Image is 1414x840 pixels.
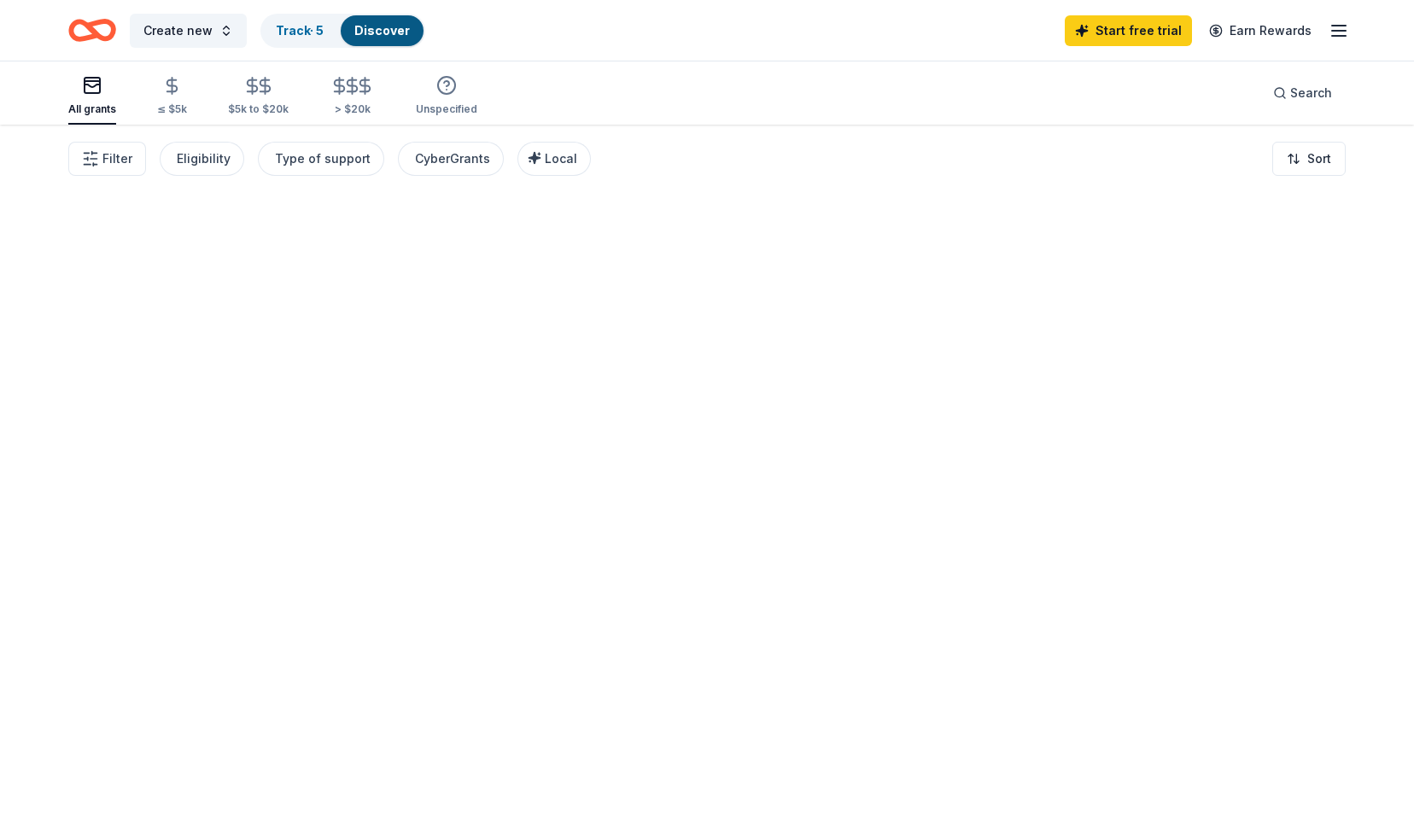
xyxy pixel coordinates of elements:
button: Filter [68,142,146,176]
div: All grants [68,102,116,116]
button: Local [517,142,591,176]
div: Unspecified [416,102,477,116]
button: CyberGrants [398,142,504,176]
button: Search [1259,76,1346,110]
div: CyberGrants [415,149,490,169]
button: Type of support [258,142,384,176]
button: Sort [1272,142,1346,176]
span: Create new [143,20,213,41]
button: Track· 5Discover [260,14,425,48]
div: ≤ $5k [157,102,187,116]
a: Start free trial [1065,15,1192,46]
button: $5k to $20k [228,69,289,125]
a: Track· 5 [276,23,324,38]
button: Eligibility [160,142,244,176]
button: > $20k [330,69,375,125]
div: Eligibility [177,149,231,169]
button: ≤ $5k [157,69,187,125]
span: Filter [102,149,132,169]
a: Earn Rewards [1199,15,1322,46]
a: Home [68,10,116,50]
div: > $20k [330,102,375,116]
a: Discover [354,23,410,38]
div: Type of support [275,149,371,169]
button: Unspecified [416,68,477,125]
span: Local [545,151,577,166]
div: $5k to $20k [228,102,289,116]
button: Create new [130,14,247,48]
button: All grants [68,68,116,125]
span: Sort [1307,149,1331,169]
span: Search [1290,83,1332,103]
